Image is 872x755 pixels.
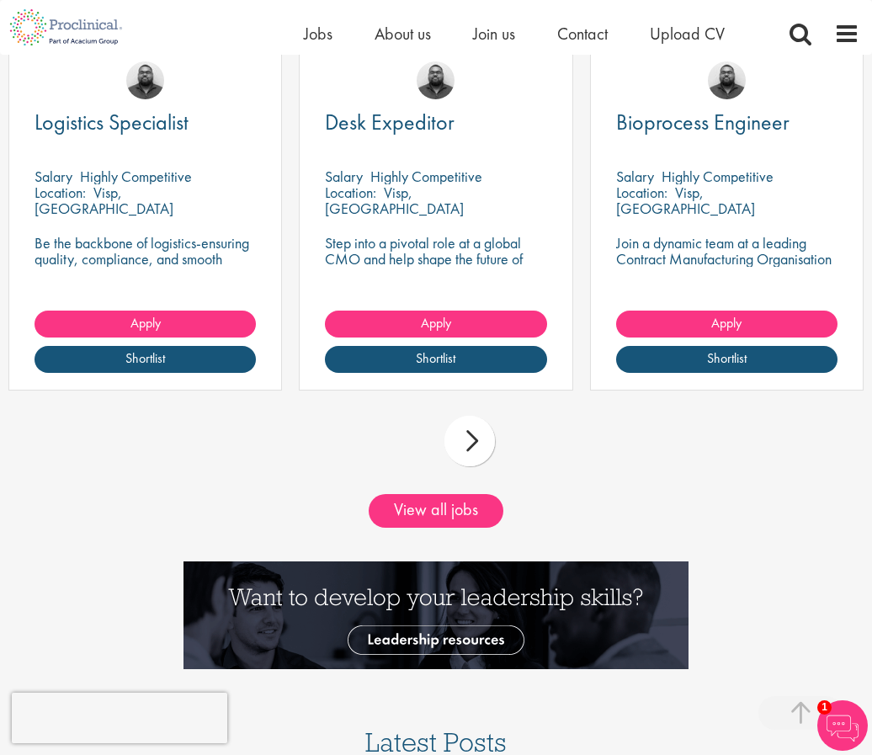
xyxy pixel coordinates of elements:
[325,112,546,133] a: Desk Expeditor
[708,61,746,99] img: Ashley Bennett
[421,314,451,332] span: Apply
[417,61,455,99] img: Ashley Bennett
[616,167,654,186] span: Salary
[126,61,164,99] img: Ashley Bennett
[557,23,608,45] a: Contact
[325,311,546,338] a: Apply
[35,112,256,133] a: Logistics Specialist
[370,167,482,186] p: Highly Competitive
[616,346,837,373] a: Shortlist
[473,23,515,45] a: Join us
[183,604,689,622] a: Want to develop your leadership skills? See our Leadership Resources
[35,311,256,338] a: Apply
[304,23,332,45] a: Jobs
[12,693,227,743] iframe: reCAPTCHA
[325,167,363,186] span: Salary
[616,183,755,218] p: Visp, [GEOGRAPHIC_DATA]
[616,112,837,133] a: Bioprocess Engineer
[616,108,790,136] span: Bioprocess Engineer
[369,494,503,528] a: View all jobs
[650,23,725,45] a: Upload CV
[711,314,742,332] span: Apply
[35,235,256,283] p: Be the backbone of logistics-ensuring quality, compliance, and smooth operations in a dynamic env...
[616,183,667,202] span: Location:
[325,108,455,136] span: Desk Expeditor
[616,311,837,338] a: Apply
[35,183,173,218] p: Visp, [GEOGRAPHIC_DATA]
[130,314,161,332] span: Apply
[817,700,868,751] img: Chatbot
[444,416,495,466] div: next
[325,183,376,202] span: Location:
[325,235,546,283] p: Step into a pivotal role at a global CMO and help shape the future of healthcare.
[325,346,546,373] a: Shortlist
[80,167,192,186] p: Highly Competitive
[662,167,774,186] p: Highly Competitive
[183,561,689,669] img: Want to develop your leadership skills? See our Leadership Resources
[325,183,464,218] p: Visp, [GEOGRAPHIC_DATA]
[616,235,837,315] p: Join a dynamic team at a leading Contract Manufacturing Organisation (CMO) and contribute to grou...
[35,167,72,186] span: Salary
[817,700,832,715] span: 1
[35,108,189,136] span: Logistics Specialist
[375,23,431,45] a: About us
[35,183,86,202] span: Location:
[35,346,256,373] a: Shortlist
